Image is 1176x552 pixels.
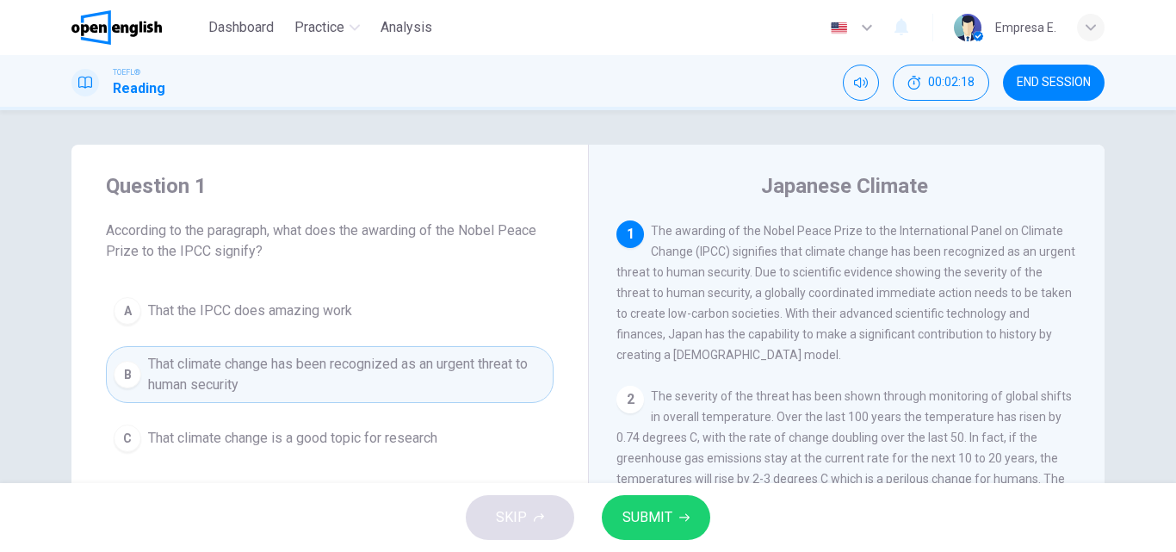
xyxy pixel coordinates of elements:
span: Practice [294,17,344,38]
div: 1 [616,220,644,248]
div: A [114,297,141,325]
button: AThat the IPCC does amazing work [106,289,554,332]
h1: Reading [113,78,165,99]
div: B [114,361,141,388]
div: 2 [616,386,644,413]
button: BThat climate change has been recognized as an urgent threat to human security [106,346,554,403]
div: C [114,425,141,452]
span: That the IPCC does amazing work [148,301,352,321]
button: Analysis [374,12,439,43]
span: Analysis [381,17,432,38]
button: CThat climate change is a good topic for research [106,417,554,460]
span: END SESSION [1017,76,1091,90]
button: SUBMIT [602,495,710,540]
span: The severity of the threat has been shown through monitoring of global shifts in overall temperat... [616,389,1072,506]
button: Practice [288,12,367,43]
img: en [828,22,850,34]
span: TOEFL® [113,66,140,78]
button: 00:02:18 [893,65,989,101]
button: END SESSION [1003,65,1105,101]
span: That climate change is a good topic for research [148,428,437,449]
div: Mute [843,65,879,101]
div: Empresa E. [995,17,1056,38]
h4: Question 1 [106,172,554,200]
span: The IPCC provided the best contribution to science the year that it won [148,481,546,523]
span: The awarding of the Nobel Peace Prize to the International Panel on Climate Change (IPCC) signifi... [616,224,1075,362]
span: SUBMIT [622,505,672,530]
a: OpenEnglish logo [71,10,201,45]
span: Dashboard [208,17,274,38]
h4: Japanese Climate [761,172,928,200]
img: OpenEnglish logo [71,10,162,45]
img: Profile picture [954,14,981,41]
div: Hide [893,65,989,101]
span: 00:02:18 [928,76,975,90]
span: According to the paragraph, what does the awarding of the Nobel Peace Prize to the IPCC signify? [106,220,554,262]
span: That climate change has been recognized as an urgent threat to human security [148,354,546,395]
button: DThe IPCC provided the best contribution to science the year that it won [106,474,554,530]
button: Dashboard [201,12,281,43]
